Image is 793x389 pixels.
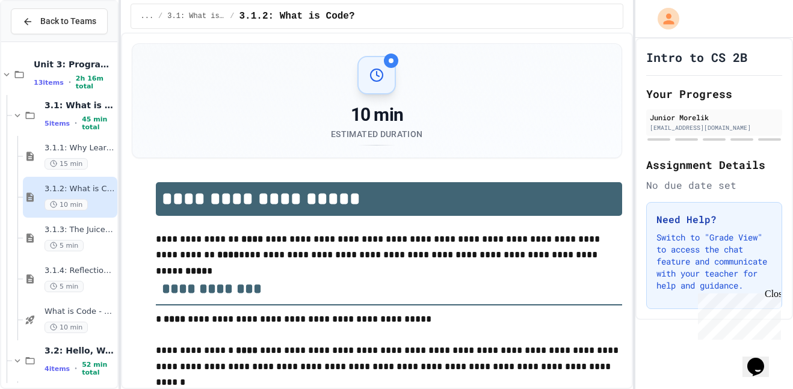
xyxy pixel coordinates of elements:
iframe: chat widget [742,341,781,377]
span: 3.1.2: What is Code? [239,9,355,23]
div: 10 min [331,104,422,126]
span: 5 min [45,240,84,251]
span: 3.1.3: The JuiceMind IDE [45,225,115,235]
span: • [75,118,77,128]
p: Switch to "Grade View" to access the chat feature and communicate with your teacher for help and ... [656,231,772,292]
span: 3.1: What is Code? [45,100,115,111]
div: Junior Morelik [650,112,779,123]
span: 3.1: What is Code? [167,11,225,21]
span: 3.1.2: What is Code? [45,184,115,194]
span: • [75,364,77,373]
span: ... [141,11,154,21]
div: [EMAIL_ADDRESS][DOMAIN_NAME] [650,123,779,132]
span: 10 min [45,322,88,333]
h3: Need Help? [656,212,772,227]
span: 13 items [34,79,64,87]
span: / [230,11,234,21]
h2: Assignment Details [646,156,782,173]
span: 52 min total [82,361,114,376]
span: 3.1.4: Reflection - Evolving Technology [45,266,115,276]
div: Chat with us now!Close [5,5,83,76]
div: My Account [645,5,682,32]
span: 5 min [45,281,84,292]
span: Unit 3: Programming Fundamentals [34,59,115,70]
button: Back to Teams [11,8,108,34]
span: • [69,78,71,87]
span: 5 items [45,120,70,127]
span: 2h 16m total [76,75,115,90]
span: 3.1.1: Why Learn to Program? [45,143,115,153]
span: What is Code - Quiz [45,307,115,317]
div: Estimated Duration [331,128,422,140]
span: 15 min [45,158,88,170]
span: 3.2: Hello, World! [45,345,115,356]
h2: Your Progress [646,85,782,102]
span: 45 min total [82,115,114,131]
iframe: chat widget [693,289,781,340]
span: / [158,11,162,21]
div: No due date set [646,178,782,192]
span: 4 items [45,365,70,373]
span: Back to Teams [40,15,96,28]
span: 10 min [45,199,88,210]
h1: Intro to CS 2B [646,49,747,66]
